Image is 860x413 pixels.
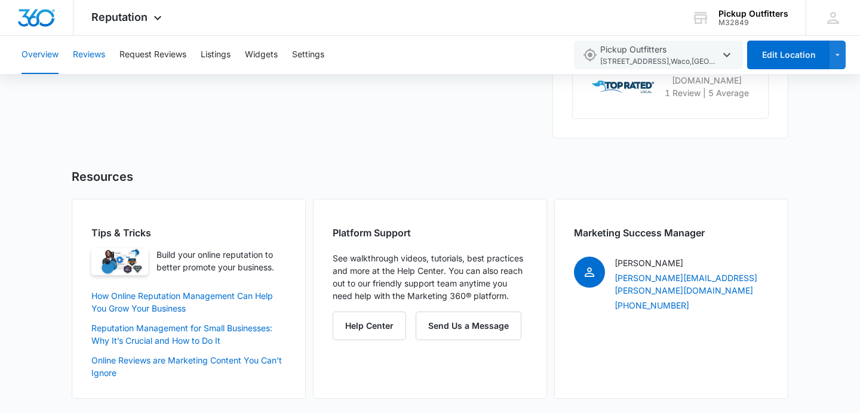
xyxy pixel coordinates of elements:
[119,36,186,74] button: Request Reviews
[245,36,278,74] button: Widgets
[333,252,527,302] p: See walkthrough videos, tutorials, best practices and more at the Help Center. You can also reach...
[91,291,273,313] a: How Online Reputation Management Can Help You Grow Your Business
[574,226,769,240] p: Marketing Success Manager
[72,169,133,184] h3: Resources
[600,43,720,67] span: Pickup Outfitters
[615,300,689,310] a: [PHONE_NUMBER]
[333,226,527,240] p: Platform Support
[91,355,282,378] a: Online Reviews are Marketing Content You Can’t Ignore
[416,312,521,340] button: Send Us a Message
[156,248,286,276] p: Build your online reputation to better promote your business.
[91,11,148,23] span: Reputation
[21,36,59,74] button: Overview
[718,9,788,19] div: account name
[292,36,324,74] button: Settings
[615,257,769,269] p: [PERSON_NAME]
[91,226,286,240] p: Tips & Tricks
[416,320,521,331] a: Send Us a Message
[201,36,231,74] button: Listings
[747,41,830,69] button: Edit Location
[665,74,749,87] p: [DOMAIN_NAME]
[333,312,406,340] button: Help Center
[91,323,272,346] a: Reputation Management for Small Businesses: Why It’s Crucial and How to Do It
[718,19,788,27] div: account id
[600,56,720,67] span: [STREET_ADDRESS] , Waco , [GEOGRAPHIC_DATA]
[665,87,749,99] p: 1 Review | 5 Average
[615,273,757,295] a: [PERSON_NAME][EMAIL_ADDRESS][PERSON_NAME][DOMAIN_NAME]
[574,41,743,69] button: Pickup Outfitters[STREET_ADDRESS],Waco,[GEOGRAPHIC_DATA]
[73,36,105,74] button: Reviews
[333,320,416,331] a: Help Center
[91,248,148,276] img: Reputation Overview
